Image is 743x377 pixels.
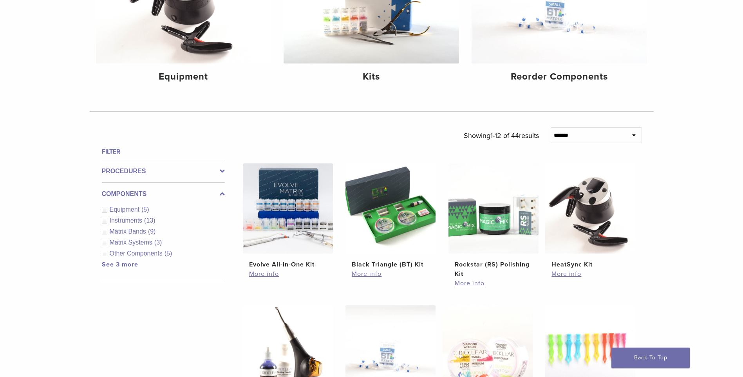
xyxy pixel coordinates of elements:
img: Black Triangle (BT) Kit [345,163,436,254]
span: (5) [141,206,149,213]
h2: Rockstar (RS) Polishing Kit [455,260,532,279]
h4: Kits [290,70,453,84]
span: Other Components [110,250,165,257]
a: See 3 more [102,261,138,268]
a: More info [455,279,532,288]
span: (13) [144,217,155,224]
h2: Black Triangle (BT) Kit [352,260,429,269]
a: More info [551,269,629,279]
a: Black Triangle (BT) KitBlack Triangle (BT) Kit [345,163,436,269]
a: Back To Top [611,348,690,368]
h4: Equipment [102,70,265,84]
p: Showing results [464,127,539,144]
h4: Filter [102,147,225,156]
img: Evolve All-in-One Kit [243,163,333,254]
img: HeatSync Kit [545,163,635,254]
span: Matrix Bands [110,228,148,235]
span: 1-12 of 44 [490,131,519,140]
a: More info [249,269,327,279]
span: Equipment [110,206,142,213]
h2: Evolve All-in-One Kit [249,260,327,269]
h2: HeatSync Kit [551,260,629,269]
span: (9) [148,228,156,235]
h4: Reorder Components [478,70,641,84]
span: Instruments [110,217,145,224]
span: Matrix Systems [110,239,154,246]
a: HeatSync KitHeatSync Kit [545,163,636,269]
span: (3) [154,239,162,246]
a: Evolve All-in-One KitEvolve All-in-One Kit [242,163,334,269]
img: Rockstar (RS) Polishing Kit [448,163,539,254]
a: Rockstar (RS) Polishing KitRockstar (RS) Polishing Kit [448,163,539,279]
label: Procedures [102,167,225,176]
span: (5) [165,250,172,257]
a: More info [352,269,429,279]
label: Components [102,189,225,199]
